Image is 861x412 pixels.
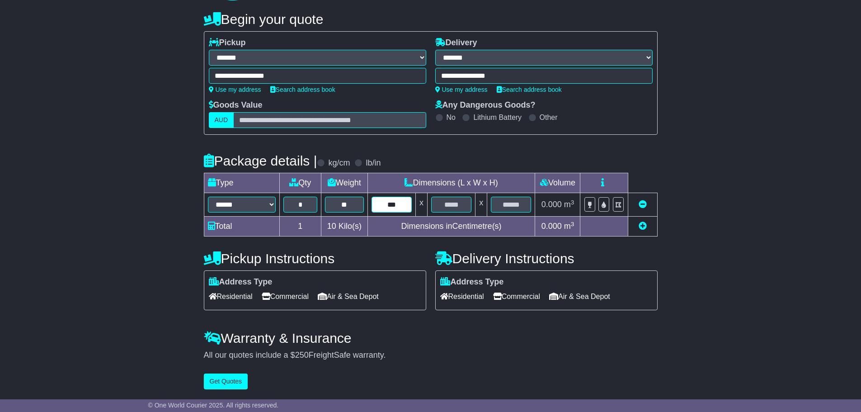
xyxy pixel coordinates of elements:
span: Residential [209,289,253,303]
td: Total [204,217,279,237]
span: m [564,200,574,209]
label: Lithium Battery [473,113,522,122]
td: x [415,193,427,217]
a: Search address book [270,86,335,93]
span: Commercial [262,289,309,303]
label: kg/cm [328,158,350,168]
span: Commercial [493,289,540,303]
td: Kilo(s) [321,217,368,237]
td: x [475,193,487,217]
label: Pickup [209,38,246,48]
td: Qty [279,173,321,193]
a: Use my address [209,86,261,93]
sup: 3 [571,221,574,227]
span: 250 [295,350,309,360]
span: 0.000 [541,200,562,209]
td: 1 [279,217,321,237]
td: Dimensions (L x W x H) [367,173,535,193]
td: Weight [321,173,368,193]
h4: Warranty & Insurance [204,331,658,346]
span: m [564,222,574,231]
span: 10 [327,222,336,231]
label: Address Type [440,277,504,287]
h4: Begin your quote [204,12,658,27]
span: 0.000 [541,222,562,231]
a: Remove this item [639,200,647,209]
sup: 3 [571,199,574,206]
td: Volume [535,173,580,193]
label: Goods Value [209,100,263,110]
label: No [447,113,456,122]
button: Get Quotes [204,374,248,389]
a: Search address book [497,86,562,93]
a: Use my address [435,86,488,93]
label: AUD [209,112,234,128]
span: Air & Sea Depot [549,289,610,303]
h4: Package details | [204,153,317,168]
span: Residential [440,289,484,303]
h4: Delivery Instructions [435,251,658,266]
label: Delivery [435,38,477,48]
label: Any Dangerous Goods? [435,100,536,110]
td: Dimensions in Centimetre(s) [367,217,535,237]
div: All our quotes include a $ FreightSafe warranty. [204,350,658,360]
td: Type [204,173,279,193]
h4: Pickup Instructions [204,251,426,266]
label: lb/in [366,158,381,168]
span: Air & Sea Depot [318,289,379,303]
a: Add new item [639,222,647,231]
span: © One World Courier 2025. All rights reserved. [148,402,279,409]
label: Address Type [209,277,273,287]
label: Other [540,113,558,122]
